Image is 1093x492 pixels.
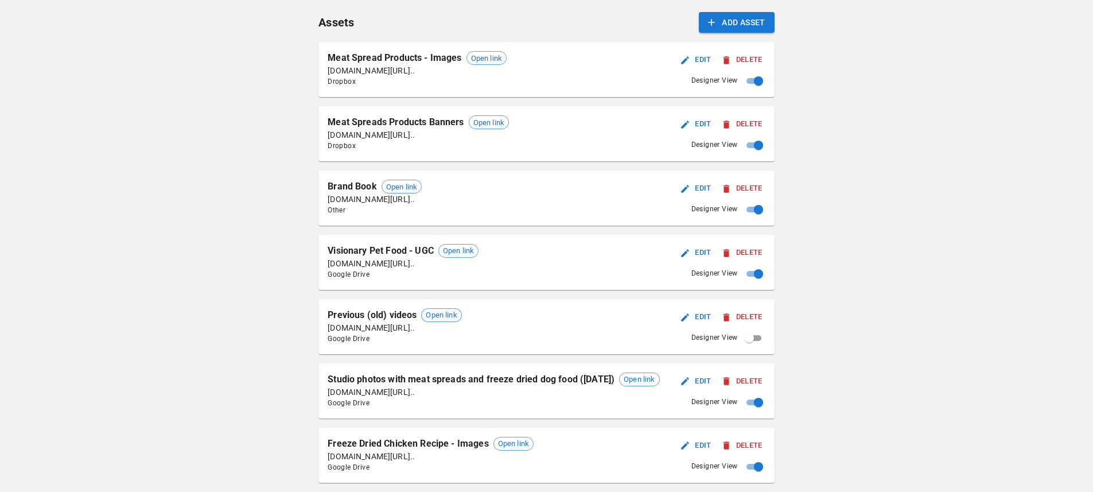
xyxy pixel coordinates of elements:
[328,373,614,386] p: Studio photos with meat spreads and freeze dried dog food ([DATE])
[678,180,715,197] button: Edit
[421,308,461,322] div: Open link
[719,437,765,455] button: Delete
[678,51,715,69] button: Edit
[619,373,659,386] div: Open link
[719,244,765,262] button: Delete
[691,204,738,215] span: Designer View
[691,268,738,280] span: Designer View
[382,180,422,193] div: Open link
[467,53,506,64] span: Open link
[328,308,417,322] p: Previous (old) videos
[691,461,738,472] span: Designer View
[328,76,507,88] span: Dropbox
[691,140,738,151] span: Designer View
[328,322,462,334] p: [DOMAIN_NAME][URL]..
[422,309,461,321] span: Open link
[328,129,509,141] p: [DOMAIN_NAME][URL]..
[328,51,461,65] p: Meat Spread Products - Images
[620,374,659,385] span: Open link
[328,193,422,205] p: [DOMAIN_NAME][URL]..
[493,437,534,451] div: Open link
[328,180,377,193] p: Brand Book
[691,75,738,87] span: Designer View
[439,245,478,257] span: Open link
[678,308,715,326] button: Edit
[328,398,659,409] span: Google Drive
[678,115,715,133] button: Edit
[691,397,738,408] span: Designer View
[328,258,479,269] p: [DOMAIN_NAME][URL]..
[719,373,765,390] button: Delete
[719,180,765,197] button: Delete
[678,244,715,262] button: Edit
[328,269,479,281] span: Google Drive
[318,13,354,32] h6: Assets
[719,308,765,326] button: Delete
[328,462,534,474] span: Google Drive
[328,386,659,398] p: [DOMAIN_NAME][URL]..
[678,373,715,390] button: Edit
[382,181,421,193] span: Open link
[328,141,509,152] span: Dropbox
[494,438,533,450] span: Open link
[466,51,507,65] div: Open link
[678,437,715,455] button: Edit
[438,244,479,258] div: Open link
[719,51,765,69] button: Delete
[469,117,508,129] span: Open link
[469,115,509,129] div: Open link
[691,332,738,344] span: Designer View
[328,451,534,462] p: [DOMAIN_NAME][URL]..
[328,115,464,129] p: Meat Spreads Products Banners
[328,334,462,345] span: Google Drive
[328,437,488,451] p: Freeze Dried Chicken Recipe - Images
[328,244,434,258] p: Visionary Pet Food - UGC
[328,65,507,76] p: [DOMAIN_NAME][URL]..
[699,12,775,33] button: Add Asset
[719,115,765,133] button: Delete
[328,205,422,216] span: Other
